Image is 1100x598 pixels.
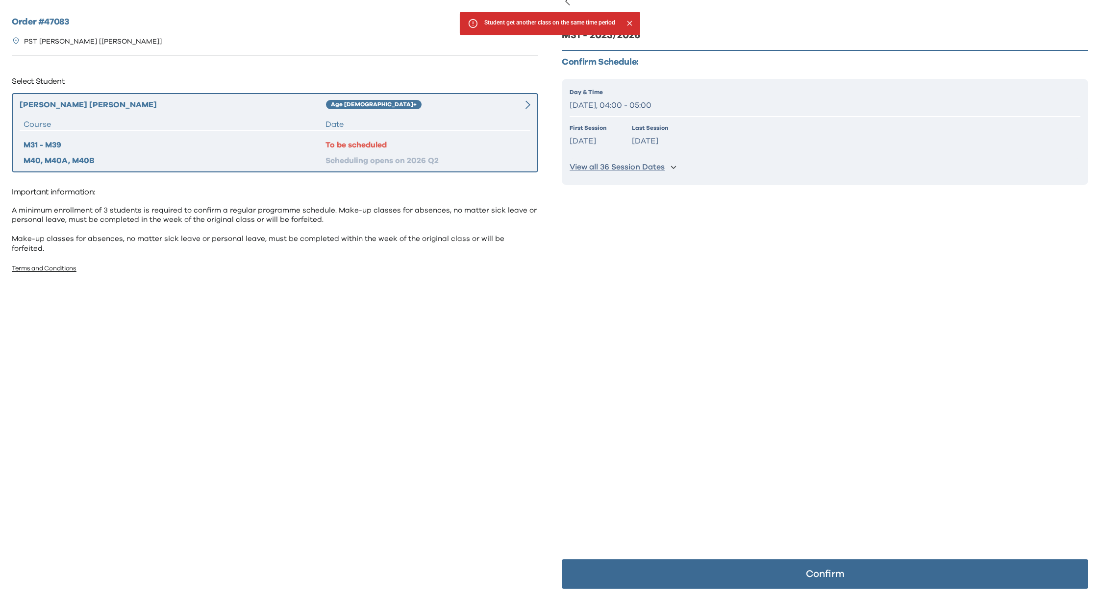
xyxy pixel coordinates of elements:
[562,57,1088,68] p: Confirm Schedule:
[24,119,325,130] div: Course
[12,206,538,254] p: A minimum enrollment of 3 students is required to confirm a regular programme schedule. Make-up c...
[632,134,668,148] p: [DATE]
[12,16,538,29] h2: Order # 47083
[570,162,665,172] p: View all 36 Session Dates
[570,88,1080,96] p: Day & Time
[570,134,606,148] p: [DATE]
[632,123,668,132] p: Last Session
[12,265,76,272] a: Terms and Conditions
[326,100,422,110] div: Age [DEMOGRAPHIC_DATA]+
[570,123,606,132] p: First Session
[570,98,1080,113] p: [DATE], 04:00 - 05:00
[562,28,1088,42] div: M31 - 2025/2026
[570,158,1080,176] button: View all 36 Session Dates
[325,155,526,167] div: Scheduling opens on 2026 Q2
[12,184,538,200] p: Important information:
[623,17,636,30] button: Close
[806,569,845,579] p: Confirm
[24,37,162,47] p: PST [PERSON_NAME] [[PERSON_NAME]]
[325,139,526,151] div: To be scheduled
[562,559,1088,589] button: Confirm
[325,119,526,130] div: Date
[484,15,615,32] div: Student get another class on the same time period
[24,155,325,167] div: M40, M40A, M40B
[12,73,538,89] p: Select Student
[24,139,325,151] div: M31 - M39
[20,99,326,111] div: [PERSON_NAME] [PERSON_NAME]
